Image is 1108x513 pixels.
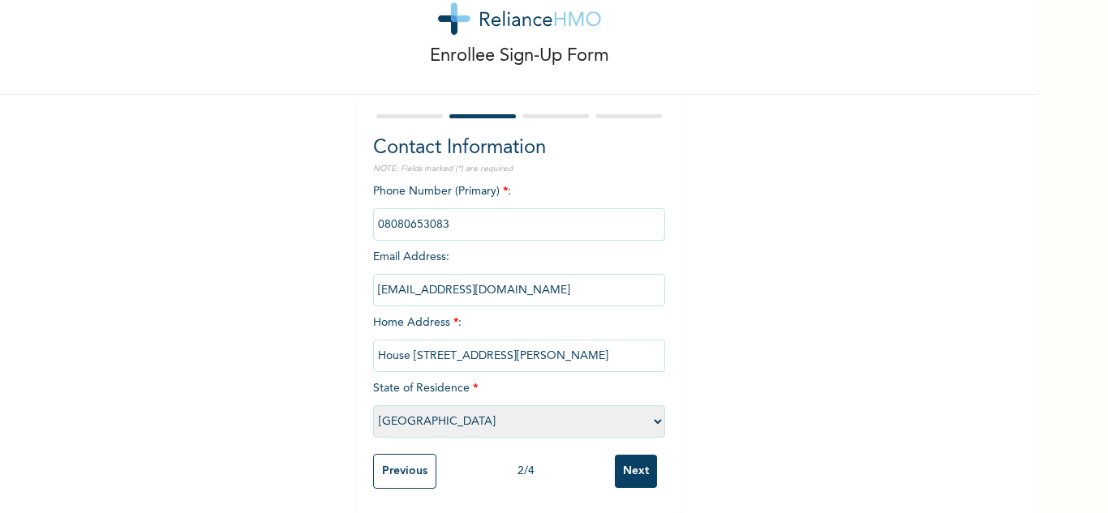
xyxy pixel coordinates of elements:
input: Enter Primary Phone Number [373,208,665,241]
input: Previous [373,454,436,489]
input: Enter email Address [373,274,665,306]
p: NOTE: Fields marked (*) are required [373,163,665,175]
input: Next [615,455,657,488]
h2: Contact Information [373,134,665,163]
div: 2 / 4 [436,463,615,480]
span: State of Residence [373,383,665,427]
img: logo [438,2,601,35]
input: Enter home address [373,340,665,372]
span: Email Address : [373,251,665,296]
p: Enrollee Sign-Up Form [430,43,609,70]
span: Home Address : [373,317,665,361]
span: Phone Number (Primary) : [373,186,665,230]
